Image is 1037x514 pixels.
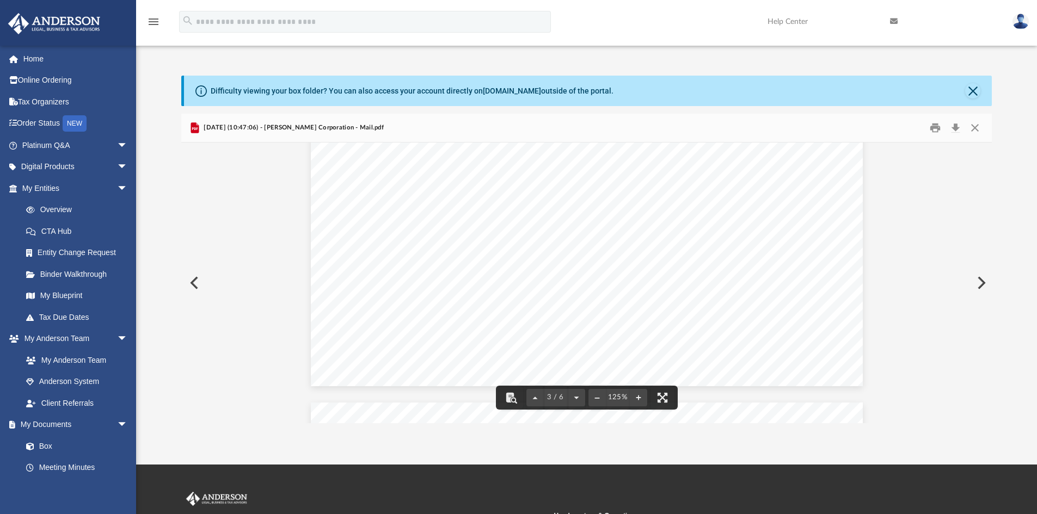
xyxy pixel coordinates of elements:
a: Digital Productsarrow_drop_down [8,156,144,178]
div: File preview [181,143,992,423]
a: My Anderson Teamarrow_drop_down [8,328,139,350]
a: Order StatusNEW [8,113,144,135]
button: Close [965,120,985,137]
a: CTA Hub [15,220,144,242]
a: Meeting Minutes [15,457,139,479]
img: Anderson Advisors Platinum Portal [5,13,103,34]
div: Preview [181,114,992,423]
a: Box [15,435,133,457]
span: arrow_drop_down [117,177,139,200]
button: Close [965,83,980,98]
span: arrow_drop_down [117,414,139,436]
a: Client Referrals [15,392,139,414]
i: menu [147,15,160,28]
span: 3 / 6 [544,394,568,401]
a: Entity Change Request [15,242,144,264]
a: Tax Organizers [8,91,144,113]
button: Enter fullscreen [651,386,674,410]
a: My Entitiesarrow_drop_down [8,177,144,199]
a: Home [8,48,144,70]
i: search [182,15,194,27]
a: Online Ordering [8,70,144,91]
button: Next page [568,386,585,410]
button: Next File [968,268,992,298]
a: Tax Due Dates [15,306,144,328]
img: User Pic [1013,14,1029,29]
span: arrow_drop_down [117,328,139,350]
button: Print [924,120,946,137]
button: Previous page [526,386,544,410]
div: Difficulty viewing your box folder? You can also access your account directly on outside of the p... [211,85,613,97]
a: Binder Walkthrough [15,263,144,285]
a: My Anderson Team [15,349,133,371]
a: My Documentsarrow_drop_down [8,414,139,436]
a: menu [147,21,160,28]
a: Overview [15,199,144,221]
a: Anderson System [15,371,139,393]
a: Platinum Q&Aarrow_drop_down [8,134,144,156]
div: Current zoom level [606,394,630,401]
span: arrow_drop_down [117,156,139,178]
div: NEW [63,115,87,132]
span: arrow_drop_down [117,134,139,157]
a: [DOMAIN_NAME] [483,86,541,95]
img: Anderson Advisors Platinum Portal [184,492,249,506]
button: Toggle findbar [499,386,523,410]
div: Document Viewer [181,143,992,423]
a: My Blueprint [15,285,139,307]
button: Previous File [181,268,205,298]
button: Zoom out [588,386,606,410]
button: Download [946,120,965,137]
button: 3 / 6 [544,386,568,410]
button: Zoom in [630,386,647,410]
span: [DATE] (10:47:06) - [PERSON_NAME] Corporation - Mail.pdf [201,123,384,133]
